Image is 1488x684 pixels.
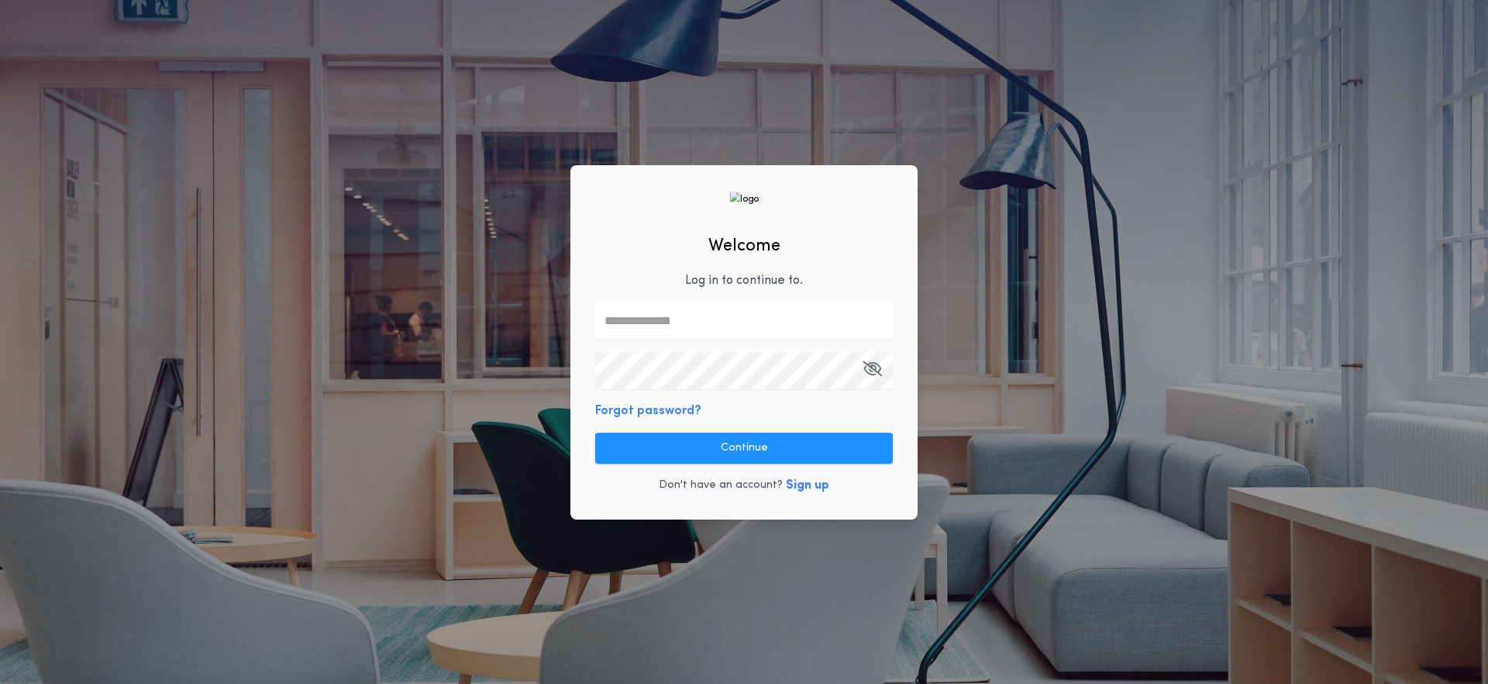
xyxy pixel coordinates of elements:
button: Sign up [786,476,829,495]
button: Forgot password? [595,402,701,420]
p: Log in to continue to . [685,271,803,290]
h2: Welcome [708,233,780,259]
button: Continue [595,433,893,464]
p: Don't have an account? [659,478,783,493]
img: logo [729,192,759,206]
